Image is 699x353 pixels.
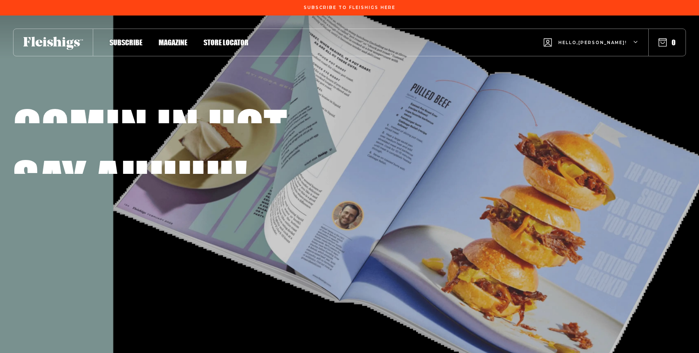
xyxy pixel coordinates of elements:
span: Store locator [204,38,249,47]
a: Subscribe [110,37,142,48]
button: Hello,[PERSON_NAME]! [544,27,639,59]
a: Store locator [204,37,249,48]
span: Subscribe [110,38,142,47]
span: Hello, [PERSON_NAME] ! [558,40,627,59]
span: Subscribe To Fleishigs Here [304,5,395,10]
h1: Comin in hot, [13,103,291,154]
a: Magazine [159,37,187,48]
span: Magazine [159,38,187,47]
h1: Say ahhhh! [13,154,247,205]
a: Subscribe To Fleishigs Here [302,5,397,9]
button: 0 [659,38,676,47]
